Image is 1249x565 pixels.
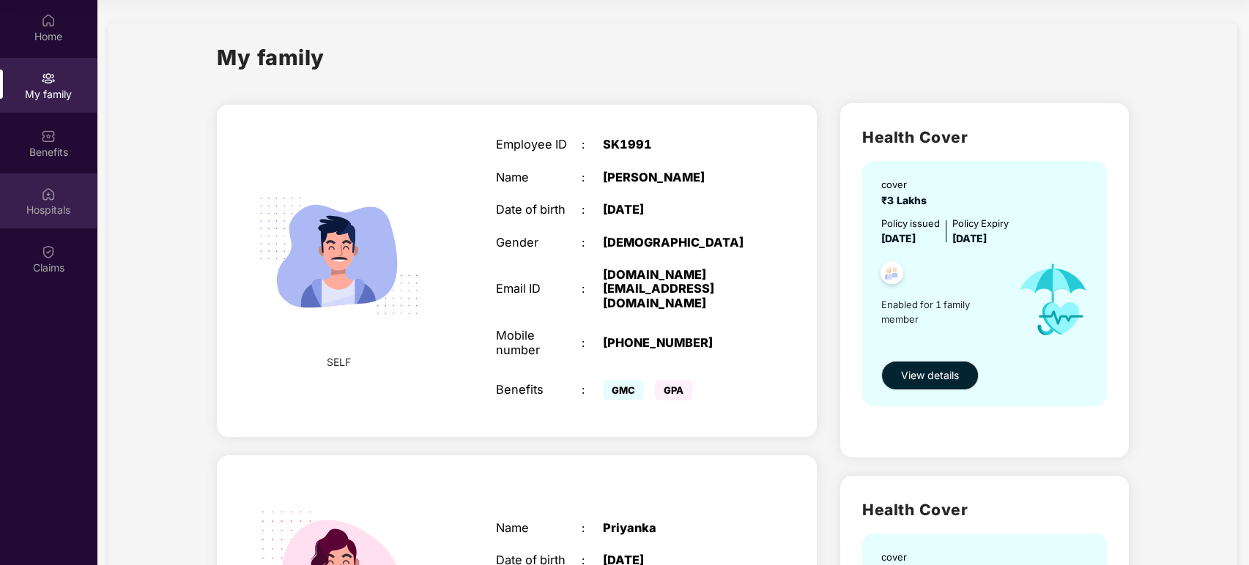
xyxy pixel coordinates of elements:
[603,236,752,250] div: [DEMOGRAPHIC_DATA]
[603,336,752,350] div: [PHONE_NUMBER]
[603,268,752,310] div: [DOMAIN_NAME][EMAIL_ADDRESS][DOMAIN_NAME]
[603,138,752,151] div: SK1991
[603,380,644,400] span: GMC
[496,171,581,184] div: Name
[874,257,910,293] img: svg+xml;base64,PHN2ZyB4bWxucz0iaHR0cDovL3d3dy53My5vcmcvMjAwMC9zdmciIHdpZHRoPSI0OC45NDMiIGhlaWdodD...
[881,194,933,206] span: ₹3 Lakhs
[496,521,581,535] div: Name
[496,383,581,397] div: Benefits
[881,232,916,244] span: [DATE]
[41,129,56,143] img: svg+xml;base64,PHN2ZyBpZD0iQmVuZWZpdHMiIHhtbG5zPSJodHRwOi8vd3d3LnczLm9yZy8yMDAwL3N2ZyIgd2lkdGg9Ij...
[41,244,56,259] img: svg+xml;base64,PHN2ZyBpZD0iQ2xhaW0iIHhtbG5zPSJodHRwOi8vd3d3LnczLm9yZy8yMDAwL3N2ZyIgd2lkdGg9IjIwIi...
[862,498,1106,522] h2: Health Cover
[1004,247,1103,353] img: icon
[41,187,56,201] img: svg+xml;base64,PHN2ZyBpZD0iSG9zcGl0YWxzIiB4bWxucz0iaHR0cDovL3d3dy53My5vcmcvMjAwMC9zdmciIHdpZHRoPS...
[496,138,581,151] div: Employee ID
[603,203,752,217] div: [DATE]
[881,177,933,192] div: cover
[952,216,1009,231] div: Policy Expiry
[496,203,581,217] div: Date of birth
[603,171,752,184] div: [PERSON_NAME]
[496,236,581,250] div: Gender
[496,329,581,357] div: Mobile number
[603,521,752,535] div: Priyanka
[881,361,979,390] button: View details
[240,157,437,354] img: svg+xml;base64,PHN2ZyB4bWxucz0iaHR0cDovL3d3dy53My5vcmcvMjAwMC9zdmciIHdpZHRoPSIyMjQiIGhlaWdodD0iMT...
[582,171,603,184] div: :
[217,41,325,74] h1: My family
[952,232,987,244] span: [DATE]
[582,383,603,397] div: :
[881,550,939,564] div: cover
[582,236,603,250] div: :
[41,71,56,86] img: svg+xml;base64,PHN2ZyB3aWR0aD0iMjAiIGhlaWdodD0iMjAiIHZpZXdCb3g9IjAgMCAyMCAyMCIgZmlsbD0ibm9uZSIgeG...
[862,125,1106,149] h2: Health Cover
[582,282,603,296] div: :
[582,521,603,535] div: :
[327,354,351,370] span: SELF
[655,380,692,400] span: GPA
[881,216,940,231] div: Policy issued
[881,297,1003,327] span: Enabled for 1 family member
[41,13,56,28] img: svg+xml;base64,PHN2ZyBpZD0iSG9tZSIgeG1sbnM9Imh0dHA6Ly93d3cudzMub3JnLzIwMDAvc3ZnIiB3aWR0aD0iMjAiIG...
[582,203,603,217] div: :
[582,336,603,350] div: :
[901,367,959,383] span: View details
[582,138,603,151] div: :
[496,282,581,296] div: Email ID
